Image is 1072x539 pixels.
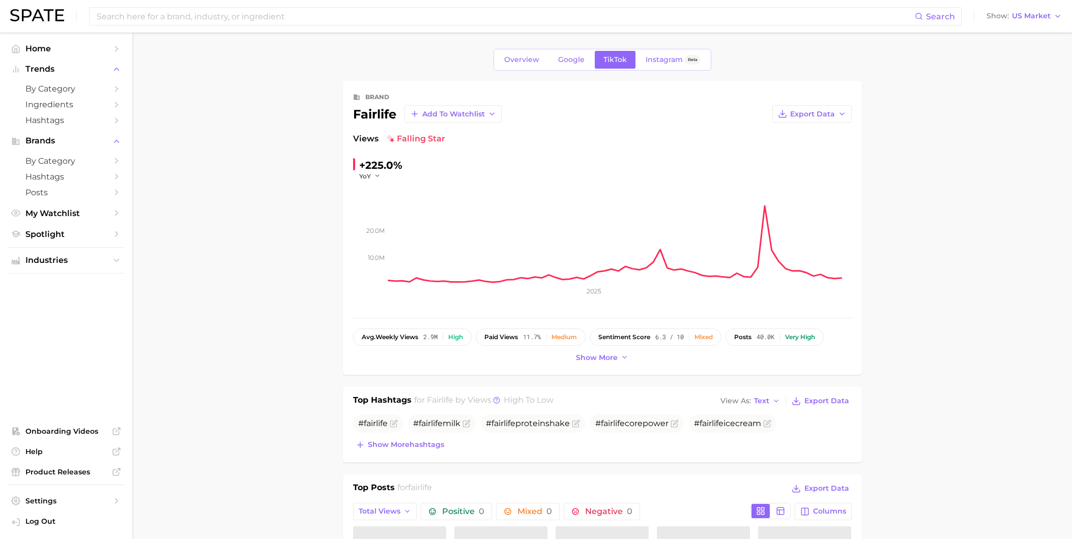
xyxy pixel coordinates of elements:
[353,394,412,408] h1: Top Hashtags
[8,41,124,56] a: Home
[700,418,723,428] span: fairlife
[8,97,124,112] a: Ingredients
[486,418,570,428] span: # proteinshake
[408,483,432,492] span: fairlife
[586,287,601,295] tspan: 2025
[558,55,585,64] span: Google
[8,133,124,148] button: Brands
[987,13,1009,19] span: Show
[772,105,852,123] button: Export Data
[25,172,107,182] span: Hashtags
[804,484,849,493] span: Export Data
[585,507,632,516] span: Negative
[353,133,379,145] span: Views
[1012,13,1051,19] span: US Market
[353,482,395,497] h1: Top Posts
[757,334,774,341] span: 40.0k
[484,334,518,341] span: paid views
[734,334,751,341] span: posts
[8,62,124,77] button: Trends
[25,447,107,456] span: Help
[694,334,713,341] div: Mixed
[462,420,471,428] button: Flag as miscategorized or irrelevant
[8,444,124,459] a: Help
[25,188,107,197] span: Posts
[8,493,124,508] a: Settings
[546,506,552,516] span: 0
[448,334,463,341] div: High
[25,496,107,505] span: Settings
[496,51,548,69] a: Overview
[598,334,650,341] span: sentiment score
[8,253,124,268] button: Industries
[795,503,851,520] button: Columns
[422,110,485,118] span: Add to Watchlist
[549,51,593,69] a: Google
[576,353,618,362] span: Show more
[476,328,586,346] button: paid views11.7%Medium
[8,81,124,97] a: by Category
[25,136,107,145] span: Brands
[646,55,683,64] span: Instagram
[523,334,541,341] span: 11.7%
[517,507,552,516] span: Mixed
[984,10,1064,23] button: ShowUS Market
[419,418,443,428] span: fairlife
[25,256,107,265] span: Industries
[362,334,418,341] span: weekly views
[359,172,381,181] button: YoY
[25,44,107,53] span: Home
[601,418,625,428] span: fairlife
[789,482,851,496] button: Export Data
[353,503,417,520] button: Total Views
[688,55,698,64] span: Beta
[603,55,627,64] span: TikTok
[442,507,484,516] span: Positive
[573,351,631,365] button: Show more
[353,328,472,346] button: avg.weekly views2.9mHigh
[552,334,577,341] div: Medium
[387,135,395,143] img: falling star
[368,254,385,261] tspan: 10.0m
[10,9,64,21] img: SPATE
[413,418,460,428] span: # milk
[359,172,371,181] span: YoY
[789,394,851,408] button: Export Data
[491,418,515,428] span: fairlife
[504,55,539,64] span: Overview
[785,334,815,341] div: Very high
[25,100,107,109] span: Ingredients
[25,517,116,526] span: Log Out
[718,395,783,408] button: View AsText
[726,328,824,346] button: posts40.0kVery high
[754,398,769,404] span: Text
[423,334,438,341] span: 2.9m
[364,418,388,428] span: fairlife
[387,133,445,145] span: falling star
[926,12,955,21] span: Search
[813,507,846,516] span: Columns
[353,105,502,123] div: fairlife
[96,8,915,25] input: Search here for a brand, industry, or ingredient
[362,333,375,341] abbr: average
[595,418,669,428] span: # corepower
[627,506,632,516] span: 0
[25,115,107,125] span: Hashtags
[25,65,107,74] span: Trends
[590,328,721,346] button: sentiment score6.3 / 10Mixed
[8,185,124,200] a: Posts
[414,394,554,408] h2: for by Views
[390,420,398,428] button: Flag as miscategorized or irrelevant
[8,112,124,128] a: Hashtags
[504,395,554,405] span: high to low
[366,227,385,234] tspan: 20.0m
[368,440,444,449] span: Show more hashtags
[359,157,402,173] div: +225.0%
[359,507,400,516] span: Total Views
[8,169,124,185] a: Hashtags
[8,424,124,439] a: Onboarding Videos
[8,514,124,531] a: Log out. Currently logged in with e-mail pcherdchu@takasago.com.
[25,156,107,166] span: by Category
[25,84,107,94] span: by Category
[404,105,502,123] button: Add to Watchlist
